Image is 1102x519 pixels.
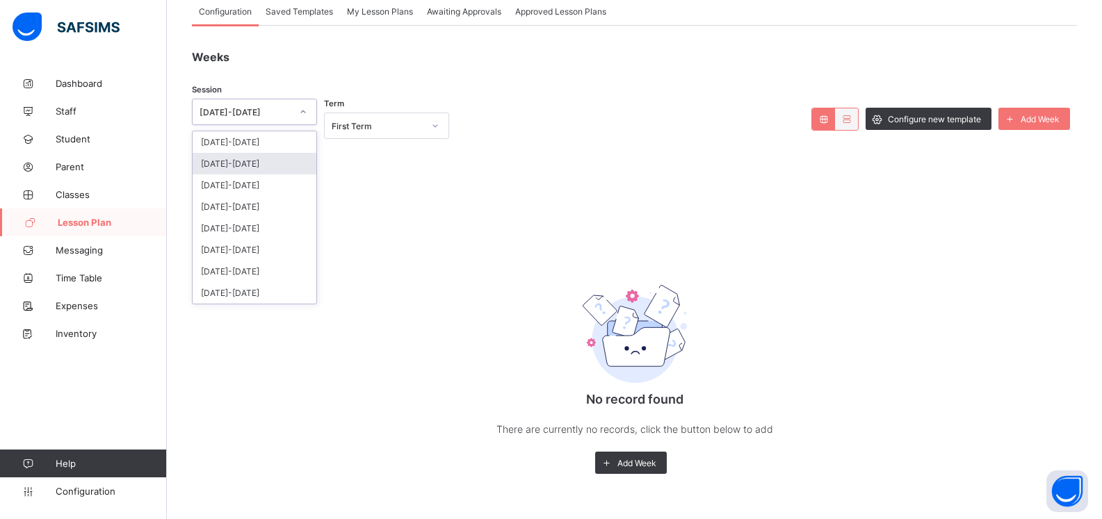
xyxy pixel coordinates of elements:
span: My Lesson Plans [347,6,413,17]
span: Staff [56,106,167,117]
span: Awaiting Approvals [427,6,501,17]
span: Configure new template [888,114,981,124]
span: Classes [56,189,167,200]
span: Time Table [56,272,167,283]
div: [DATE]-[DATE] [193,174,316,196]
span: Parent [56,161,167,172]
span: Term [324,99,344,108]
div: [DATE]-[DATE] [193,282,316,304]
span: Inventory [56,328,167,339]
div: [DATE]-[DATE] [193,196,316,217]
span: Configuration [199,6,252,17]
p: No record found [496,392,774,406]
span: Help [56,458,166,469]
span: Add Week [617,458,656,468]
span: Student [56,133,167,145]
span: Configuration [56,486,166,497]
div: [DATE]-[DATE] [193,239,316,261]
span: Messaging [56,245,167,256]
span: Expenses [56,300,167,311]
span: Session [192,85,222,94]
span: Lesson Plan [58,217,167,228]
p: There are currently no records, click the button below to add [496,420,774,438]
span: Dashboard [56,78,167,89]
div: [DATE]-[DATE] [193,261,316,282]
img: safsims [13,13,120,42]
div: [DATE]-[DATE] [193,217,316,239]
img: emptyFolder.c0dd6c77127a4b698b748a2c71dfa8de.svg [583,285,687,383]
div: [DATE]-[DATE] [193,153,316,174]
span: Weeks [192,50,229,64]
button: Open asap [1046,470,1088,512]
span: Add Week [1021,114,1060,124]
span: Saved Templates [266,6,333,17]
div: [DATE]-[DATE] [193,131,316,153]
span: Approved Lesson Plans [515,6,606,17]
div: No record found [496,247,774,488]
div: First Term [332,121,423,131]
div: [DATE]-[DATE] [200,107,291,117]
